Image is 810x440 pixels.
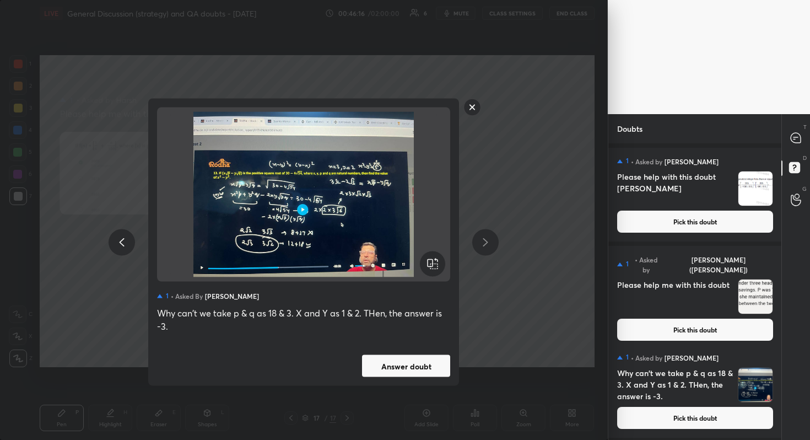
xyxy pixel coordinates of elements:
[626,260,629,269] h5: 1
[617,211,773,233] button: Pick this doubt
[166,291,169,300] h5: 1
[205,291,259,302] h5: [PERSON_NAME]
[631,353,662,363] h5: • Asked by
[626,353,629,362] h5: 1
[803,154,807,162] p: D
[608,114,651,143] p: Doubts
[617,279,733,314] h4: Please help me with this doubt
[803,123,807,131] p: T
[362,355,450,377] button: Answer doubt
[170,112,437,277] img: 1759211905MMY4OJ.jpeg
[665,157,719,167] h5: [PERSON_NAME]
[665,353,719,363] h5: [PERSON_NAME]
[171,291,203,302] h5: • Asked by
[617,171,733,206] h4: Please help with this doubt [PERSON_NAME]
[631,157,662,167] h5: • Asked by
[608,143,782,440] div: grid
[617,407,773,429] button: Pick this doubt
[617,367,733,403] h4: Why can't we take p & q as 18 & 3. X and Y as 1 & 2. THen, the answer is -3.
[617,319,773,341] button: Pick this doubt
[631,255,661,275] h5: • Asked by
[738,368,773,402] img: 1759211905MMY4OJ.jpeg
[738,280,773,314] img: 1759212367CZOXTN.jpg
[157,307,450,333] div: Why can't we take p & q as 18 & 3. X and Y as 1 & 2. THen, the answer is -3.
[738,171,773,206] img: 1759192579CJS712.png
[802,185,807,193] p: G
[626,157,629,165] h5: 1
[663,255,773,275] h5: [PERSON_NAME]([PERSON_NAME])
